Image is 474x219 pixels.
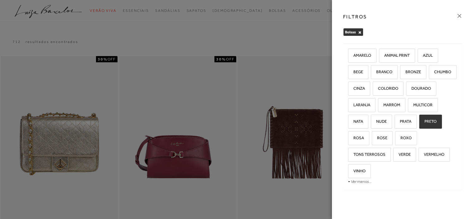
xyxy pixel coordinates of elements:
span: VERMELHO [419,152,444,157]
button: Bolsas Close [358,30,361,35]
input: TONS TERROSOS [347,152,353,159]
input: NUDE [370,119,376,126]
span: MULTICOR [409,102,433,107]
span: TONS TERROSOS [349,152,385,157]
input: VINHO [347,169,353,175]
input: COLORIDO [372,86,378,93]
input: VERMELHO [418,152,424,159]
input: NATA [347,119,353,126]
span: DOURADO [407,86,431,91]
a: Ver menos... [351,179,372,184]
span: ANIMAL PRINT [380,53,410,58]
span: AZUL [418,53,433,58]
input: PRATA [394,119,400,126]
input: BEGE [347,70,353,76]
input: ROSE [371,136,377,142]
input: MARROM [377,103,383,109]
span: VINHO [349,169,366,173]
input: ANIMAL PRINT [378,53,384,60]
span: LARANJA [349,102,370,107]
input: CINZA [347,86,353,93]
span: NUDE [371,119,387,124]
span: COLORIDO [373,86,398,91]
span: AMARELO [349,53,371,58]
input: AZUL [417,53,423,60]
input: MULTICOR [407,103,413,109]
input: ROXO [394,136,400,142]
span: Bolsas [345,30,356,34]
input: ROSA [347,136,353,142]
span: PRATA [395,119,411,124]
span: BEGE [349,69,363,74]
span: PRETO [420,119,437,124]
span: ROSA [349,136,364,140]
span: ROSE [372,136,387,140]
input: LARANJA [347,103,353,109]
span: VERDE [394,152,411,157]
input: VERDE [392,152,399,159]
span: BRONZE [401,69,421,74]
span: MARROM [379,102,400,107]
input: BRANCO [370,70,376,76]
input: DOURADO [405,86,411,93]
input: CHUMBO [428,70,434,76]
h3: FILTROS [343,13,367,20]
span: CHUMBO [429,69,451,74]
input: PRETO [418,119,424,126]
span: CINZA [349,86,365,91]
span: BRANCO [371,69,392,74]
input: BRONZE [399,70,405,76]
span: ROXO [396,136,412,140]
input: AMARELO [347,53,353,60]
span: NATA [349,119,363,124]
span: - [348,179,350,184]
